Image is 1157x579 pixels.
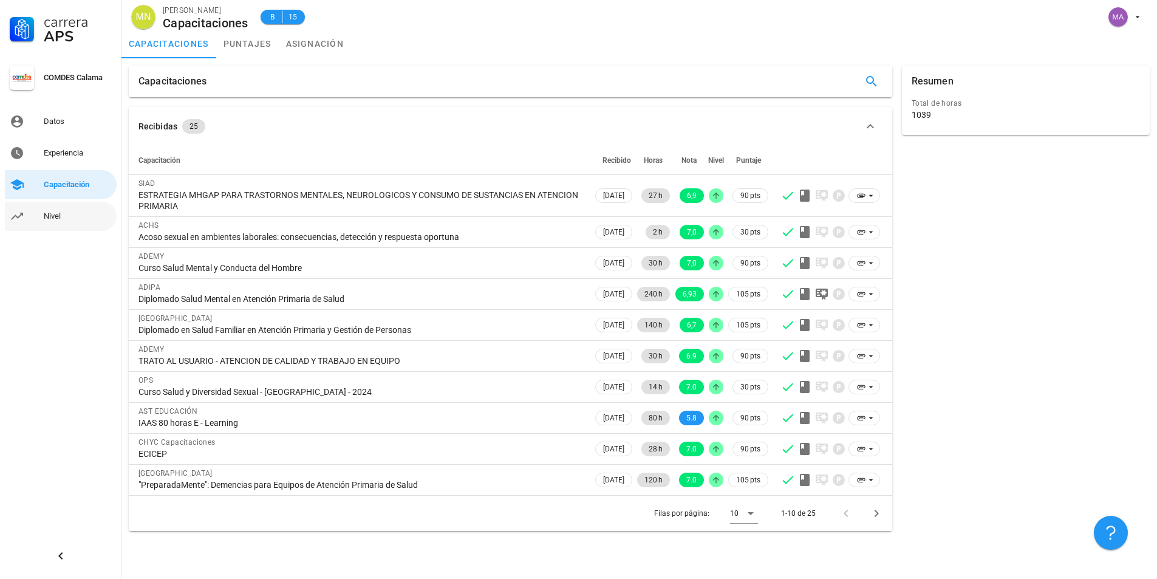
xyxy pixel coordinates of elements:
[740,226,760,238] span: 30 pts
[163,4,248,16] div: [PERSON_NAME]
[138,479,583,490] div: "PreparadaMente": Demencias para Equipos de Atención Primaria de Salud
[603,189,624,202] span: [DATE]
[131,5,155,29] div: avatar
[138,469,213,478] span: [GEOGRAPHIC_DATA]
[912,109,931,120] div: 1039
[912,66,954,97] div: Resumen
[686,380,697,394] span: 7.0
[681,156,697,165] span: Nota
[644,318,663,332] span: 140 h
[138,324,583,335] div: Diplomado en Salud Familiar en Atención Primaria y Gestión de Personas
[654,496,758,531] div: Filas por página:
[686,411,697,425] span: 5.8
[740,190,760,202] span: 90 pts
[138,417,583,428] div: IAAS 80 horas E - Learning
[138,345,164,354] span: ADEMY
[736,319,760,331] span: 105 pts
[736,474,760,486] span: 105 pts
[912,97,1140,109] div: Total de horas
[603,411,624,425] span: [DATE]
[672,146,706,175] th: Nota
[649,442,663,456] span: 28 h
[603,442,624,456] span: [DATE]
[44,148,112,158] div: Experiencia
[129,146,593,175] th: Capacitación
[740,257,760,269] span: 90 pts
[1108,7,1128,27] div: avatar
[736,288,760,300] span: 105 pts
[683,287,697,301] span: 6,93
[649,349,663,363] span: 30 h
[603,287,624,301] span: [DATE]
[138,448,583,459] div: ECICEP
[740,412,760,424] span: 90 pts
[279,29,352,58] a: asignación
[138,252,164,261] span: ADEMY
[268,11,278,23] span: B
[129,107,892,146] button: Recibidas 25
[649,188,663,203] span: 27 h
[730,508,739,519] div: 10
[44,15,112,29] div: Carrera
[138,438,216,447] span: CHYC Capacitaciones
[593,146,635,175] th: Recibido
[138,407,197,416] span: AST EDUCACIÓN
[138,221,159,230] span: ACHS
[44,73,112,83] div: COMDES Calama
[635,146,672,175] th: Horas
[138,179,155,188] span: SIAD
[603,318,624,332] span: [DATE]
[706,146,726,175] th: Nivel
[288,11,298,23] span: 15
[138,120,177,133] div: Recibidas
[44,180,112,190] div: Capacitación
[644,473,663,487] span: 120 h
[44,29,112,44] div: APS
[644,287,663,301] span: 240 h
[603,256,624,270] span: [DATE]
[138,231,583,242] div: Acoso sexual en ambientes laborales: consecuencias, detección y respuesta oportuna
[138,293,583,304] div: Diplomado Salud Mental en Atención Primaria de Salud
[5,170,117,199] a: Capacitación
[708,156,724,165] span: Nivel
[189,119,198,134] span: 25
[5,139,117,168] a: Experiencia
[121,29,216,58] a: capacitaciones
[216,29,279,58] a: puntajes
[5,202,117,231] a: Nivel
[686,473,697,487] span: 7.0
[138,190,583,211] div: ESTRATEGIA MHGAP PARA TRASTORNOS MENTALES, NEUROLOGICOS Y CONSUMO DE SUSTANCIAS EN ATENCION PRIMARIA
[136,5,151,29] span: MN
[138,156,180,165] span: Capacitación
[687,225,697,239] span: 7,0
[138,376,153,385] span: OPS
[730,504,758,523] div: 10Filas por página:
[687,188,697,203] span: 6,9
[138,355,583,366] div: TRATO AL USUARIO - ATENCION DE CALIDAD Y TRABAJO EN EQUIPO
[138,314,213,323] span: [GEOGRAPHIC_DATA]
[138,262,583,273] div: Curso Salud Mental y Conducta del Hombre
[603,349,624,363] span: [DATE]
[138,283,160,292] span: ADIPA
[644,156,663,165] span: Horas
[5,107,117,136] a: Datos
[602,156,631,165] span: Recibido
[163,16,248,30] div: Capacitaciones
[649,380,663,394] span: 14 h
[687,256,697,270] span: 7,0
[603,380,624,394] span: [DATE]
[649,411,663,425] span: 80 h
[138,386,583,397] div: Curso Salud y Diversidad Sexual - [GEOGRAPHIC_DATA] - 2024
[653,225,663,239] span: 2 h
[740,350,760,362] span: 90 pts
[686,349,697,363] span: 6.9
[686,442,697,456] span: 7.0
[736,156,761,165] span: Puntaje
[603,225,624,239] span: [DATE]
[740,443,760,455] span: 90 pts
[687,318,697,332] span: 6,7
[603,473,624,487] span: [DATE]
[649,256,663,270] span: 30 h
[740,381,760,393] span: 30 pts
[138,66,206,97] div: Capacitaciones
